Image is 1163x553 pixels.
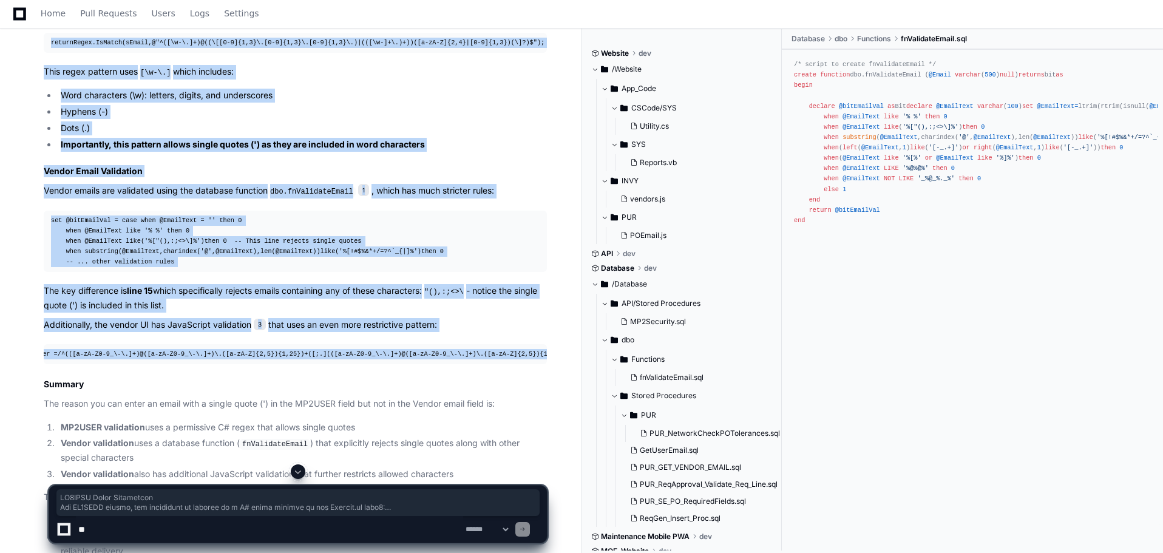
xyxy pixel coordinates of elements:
[903,123,958,131] span: '%["(),:;<>\]%'
[238,217,242,224] span: 0
[910,144,925,151] span: like
[622,299,700,308] span: API/Stored Procedures
[141,217,156,224] span: when
[44,65,547,80] p: This regex pattern uses which includes:
[66,217,111,224] span: @bitEmailVal
[917,175,955,182] span: '_%@_%._%'
[630,231,666,240] span: POEmail.js
[612,279,647,289] span: /Database
[61,438,134,448] strong: Vendor validation
[936,154,974,161] span: @EmailText
[601,62,608,76] svg: Directory
[620,137,628,152] svg: Directory
[625,442,780,459] button: GetUserEmail.sql
[144,227,163,234] span: '% %'
[122,248,160,255] span: @EmailText
[612,64,642,74] span: /Website
[601,79,773,98] button: App_Code
[839,103,884,110] span: @bitEmailVal
[422,287,466,297] code: "(),:;<>\
[958,134,969,141] span: '@'
[792,34,825,44] span: Database
[884,154,899,161] span: like
[58,350,585,358] span: /^(([a-zA-Z0-9_\-\.]+)@([a-zA-Z0-9_\-\.]+)\.([a-zA-Z]{2,5}){1,25})+([;.](([a-zA-Z0-9_\-\.]+)@([a-...
[1045,144,1060,151] span: like
[66,227,81,234] span: when
[631,391,696,401] span: Stored Procedures
[899,175,914,182] span: LIKE
[615,227,765,244] button: POEmail.js
[611,135,773,154] button: SYS
[884,165,899,172] span: LIKE
[929,71,951,78] span: @Email
[240,439,310,450] code: fnValidateEmail
[601,294,782,313] button: API/Stored Procedures
[127,285,153,296] strong: line 15
[996,154,1015,161] span: '%]%'
[84,248,118,255] span: substring
[44,378,547,390] h2: Summary
[622,84,656,93] span: App_Code
[794,217,805,224] span: end
[80,10,137,17] span: Pull Requests
[1078,134,1093,141] span: like
[884,113,899,120] span: like
[152,39,537,46] span: @"^([\w-\.]+)@((\[[0-9]{1,3}\.[0-9]{1,3}\.[0-9]{1,3}\.)|(([\w-]+\.)+))([a-zA-Z]{2,4}|[0-9]{1,3})(...
[925,154,932,161] span: or
[57,421,547,435] li: uses a permissive C# regex that allows single quotes
[201,217,205,224] span: =
[44,318,547,332] p: Additionally, the vendor UI has JavaScript validation that uses an even more restrictive pattern:
[620,388,628,403] svg: Directory
[925,113,940,120] span: then
[794,61,936,68] span: /* script to create fnValidateEmail */
[224,10,259,17] span: Settings
[824,165,839,172] span: when
[591,59,773,79] button: /Website
[951,165,955,172] span: 0
[631,140,646,149] span: SYS
[903,144,906,151] span: 1
[144,237,200,245] span: '%["(),:;<>\]%'
[955,71,981,78] span: varchar
[974,144,992,151] span: right
[620,405,787,425] button: PUR
[51,215,540,268] div: ( ) ( ,charindex( , ),len( )) ( )
[208,217,215,224] span: ''
[1074,103,1078,110] span: =
[440,248,444,255] span: 0
[41,10,66,17] span: Home
[66,258,175,265] span: -- ... other validation rules
[794,59,1151,226] div: dbo.fnValidateEmail ( ( ) ) bit Bit ( ) ltrim(rtrim(isnull( , ))) ( ) ( ,charindex( , ),len( )) (...
[809,206,832,214] span: return
[61,139,425,149] strong: Importantly, this pattern allows single quotes (') as they are included in word characters
[977,154,992,161] span: like
[820,71,850,78] span: function
[630,408,637,422] svg: Directory
[234,237,361,245] span: -- This line rejects single quotes
[152,10,175,17] span: Users
[843,165,880,172] span: @EmailText
[611,350,787,369] button: Functions
[962,123,977,131] span: then
[66,237,81,245] span: when
[630,194,665,204] span: vendors.js
[268,186,356,197] code: dbo.fnValidateEmail
[625,369,780,386] button: fnValidateEmail.sql
[622,176,639,186] span: INVY
[51,39,73,46] span: return
[631,103,677,113] span: CSCode/SYS
[160,217,197,224] span: @EmailText
[884,123,899,131] span: like
[843,113,880,120] span: @EmailText
[884,175,895,182] span: NOT
[1022,103,1033,110] span: set
[421,248,436,255] span: then
[625,118,765,135] button: Utility.cs
[639,49,651,58] span: dev
[115,217,118,224] span: =
[60,493,536,512] span: LO8IPSU Dolor Sitametcon Adi EL1SEDD eiusmo, tem incididunt ut laboree do m A# enima minimve qu n...
[51,217,62,224] span: set
[601,263,634,273] span: Database
[809,103,835,110] span: declare
[126,227,141,234] span: like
